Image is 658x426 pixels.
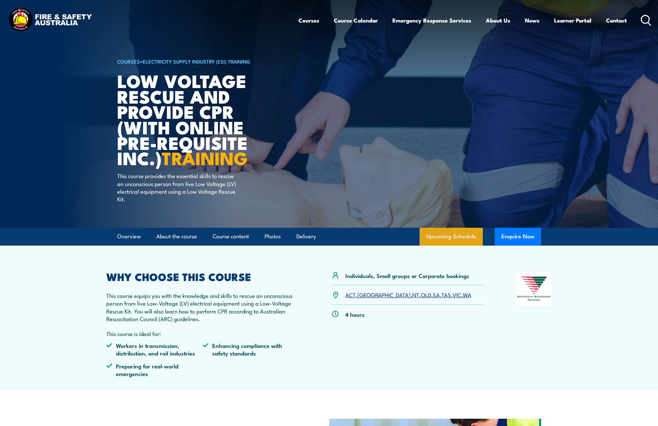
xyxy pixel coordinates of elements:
li: Workers in transmission, distribution, and rail industries [106,342,203,357]
a: News [525,12,539,29]
p: This course is ideal for: [106,330,300,337]
a: Photos [265,228,281,245]
p: This course equips you with the knowledge and skills to rescue an unconscious person from live Lo... [106,292,300,323]
h2: WHY CHOOSE THIS COURSE [106,272,300,281]
button: Enquire Now [495,228,541,246]
li: Preparing for real-world emergencies [106,362,203,378]
a: Overview [117,228,141,245]
a: WA [463,291,471,299]
p: Individuals, Small groups or Corporate bookings [345,272,469,279]
strong: TRAINING [162,144,248,171]
a: Emergency Response Services [392,12,471,29]
a: TAS [441,291,451,299]
a: Learner Portal [554,12,591,29]
img: Nationally Recognised Training logo. [516,272,552,306]
a: [GEOGRAPHIC_DATA] [357,291,411,299]
p: 4 hours [345,310,365,318]
a: ACT [345,291,356,299]
a: NT [412,291,419,299]
h1: Low Voltage Rescue and Provide CPR (with online Pre-requisite inc.) [117,73,281,166]
p: , , , , , , , [345,291,471,299]
a: QLD [421,291,431,299]
a: Upcoming Schedule [420,228,483,246]
a: VIC [453,291,461,299]
a: Contact [606,12,627,29]
a: Course Calendar [334,12,378,29]
a: COURSES [117,58,140,65]
a: About Us [486,12,510,29]
a: Electricity Supply Industry (ESI) Training [143,58,250,65]
li: Enhancing compliance with safety standards [203,342,299,357]
a: Delivery [296,228,316,245]
p: This course provides the essential skills to rescue an unconscious person from live Low Voltage (... [117,172,238,203]
a: About the course [156,228,197,245]
a: Course content [213,228,249,245]
a: SA [433,291,440,299]
a: Courses [298,12,319,29]
h6: > [117,57,281,65]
